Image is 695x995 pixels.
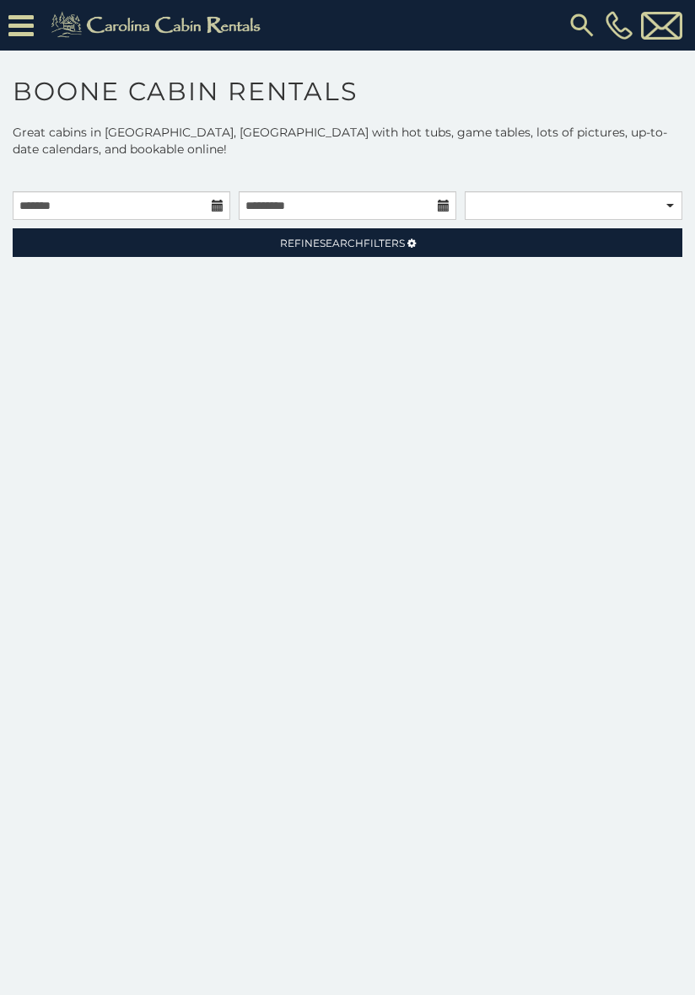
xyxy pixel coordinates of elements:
[601,11,637,40] a: [PHONE_NUMBER]
[280,237,405,249] span: Refine Filters
[13,228,682,257] a: RefineSearchFilters
[320,237,364,249] span: Search
[42,8,275,42] img: Khaki-logo.png
[567,10,597,40] img: search-regular.svg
